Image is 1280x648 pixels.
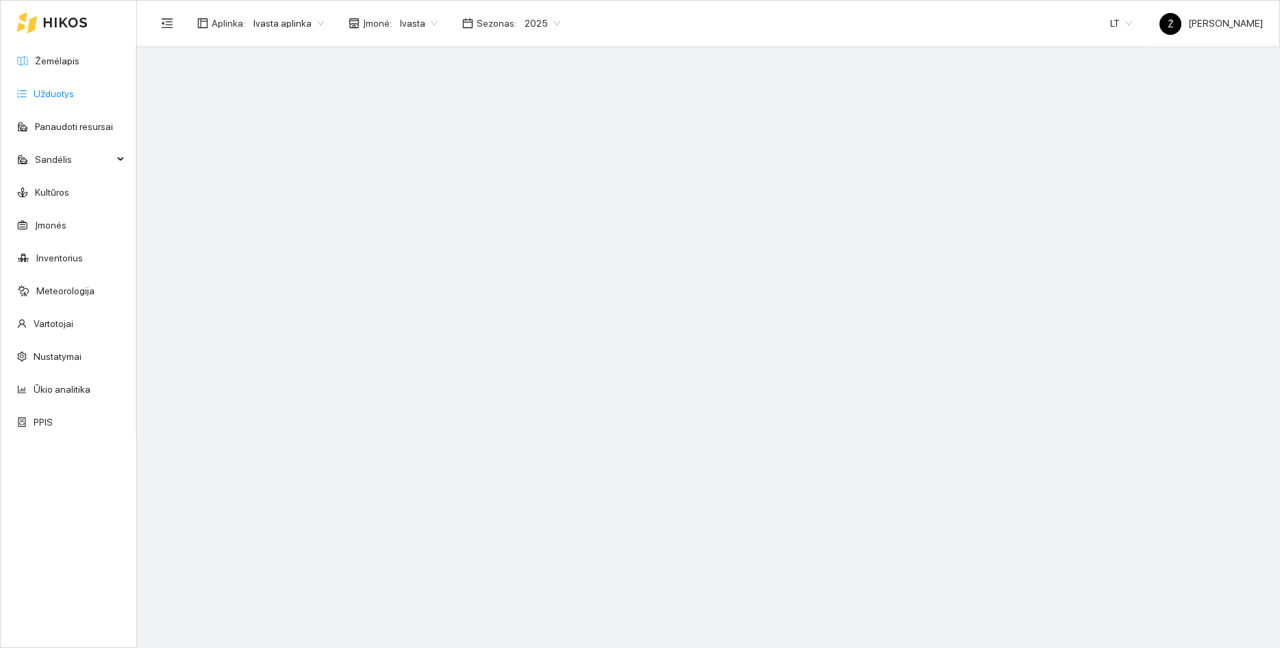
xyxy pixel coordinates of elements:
[462,18,473,29] span: calendar
[35,146,113,173] span: Sandėlis
[161,17,173,29] span: menu-fold
[36,285,95,296] a: Meteorologija
[349,18,360,29] span: shop
[35,187,69,198] a: Kultūros
[1159,18,1263,29] span: [PERSON_NAME]
[35,220,66,231] a: Įmonės
[253,13,324,34] span: Ivasta aplinka
[36,252,83,263] a: Inventorius
[153,10,181,37] button: menu-fold
[212,16,245,31] span: Aplinka :
[1110,13,1132,34] span: LT
[1168,13,1174,35] span: Ž
[197,18,208,29] span: layout
[525,13,560,34] span: 2025
[34,417,53,428] a: PPIS
[34,351,81,362] a: Nustatymai
[34,384,90,395] a: Ūkio analitika
[34,88,74,99] a: Užduotys
[35,55,79,66] a: Žemėlapis
[34,318,73,329] a: Vartotojai
[35,121,113,132] a: Panaudoti resursai
[400,13,438,34] span: Ivasta
[363,16,392,31] span: Įmonė :
[477,16,516,31] span: Sezonas :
